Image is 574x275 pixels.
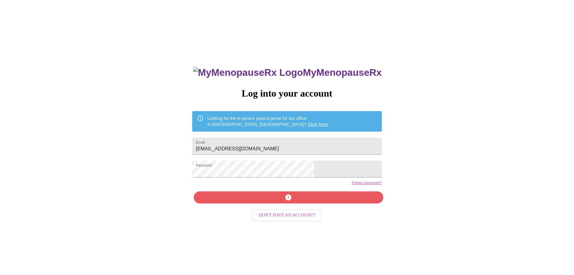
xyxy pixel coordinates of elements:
span: Don't have an account? [259,212,315,219]
h3: MyMenopauseRx [193,67,382,78]
button: Don't have an account? [252,209,322,221]
a: Forgot password? [352,181,382,185]
img: MyMenopauseRx Logo [193,67,303,78]
div: Looking for the in person patient portal for our office in [GEOGRAPHIC_DATA], [GEOGRAPHIC_DATA]? [207,113,328,130]
a: Don't have an account? [251,212,323,217]
a: Click here! [308,122,328,127]
h3: Log into your account [192,88,381,99]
